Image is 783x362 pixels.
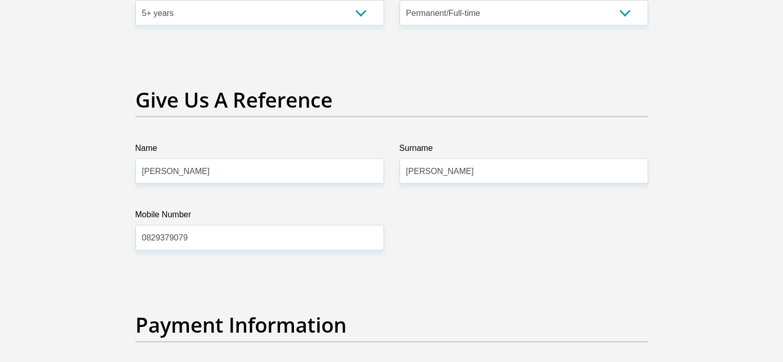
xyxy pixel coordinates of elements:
[135,313,648,337] h2: Payment Information
[399,142,648,159] label: Surname
[399,159,648,184] input: Surname
[135,209,384,225] label: Mobile Number
[135,142,384,159] label: Name
[135,88,648,112] h2: Give Us A Reference
[135,159,384,184] input: Name
[135,225,384,250] input: Mobile Number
